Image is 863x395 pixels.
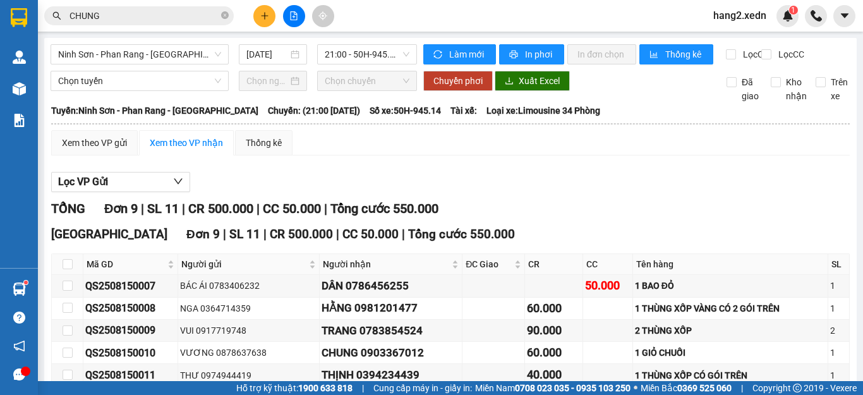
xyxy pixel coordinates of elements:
input: Chọn ngày [246,74,288,88]
span: Tổng cước 550.000 [408,227,515,241]
input: Tìm tên, số ĐT hoặc mã đơn [69,9,219,23]
button: file-add [283,5,305,27]
td: QS2508150009 [83,320,178,342]
span: CC 50.000 [263,201,321,216]
img: warehouse-icon [13,283,26,296]
span: | [223,227,226,241]
div: 2 THÙNG XỐP [635,324,826,337]
span: Miền Bắc [641,381,732,395]
span: Đơn 9 [186,227,220,241]
td: QS2508150011 [83,364,178,386]
img: icon-new-feature [782,10,794,21]
span: copyright [793,384,802,392]
span: Mã GD [87,257,165,271]
div: NGA 0364714359 [180,301,317,315]
div: QS2508150007 [85,278,176,294]
span: Cung cấp máy in - giấy in: [373,381,472,395]
div: VUI 0917719748 [180,324,317,337]
img: logo-vxr [11,8,27,27]
button: In đơn chọn [567,44,636,64]
span: Làm mới [449,47,486,61]
button: bar-chartThống kê [639,44,713,64]
span: close-circle [221,10,229,22]
span: question-circle [13,312,25,324]
span: [GEOGRAPHIC_DATA] [51,227,167,241]
span: plus [260,11,269,20]
span: Người gửi [181,257,306,271]
span: down [173,176,183,186]
button: Chuyển phơi [423,71,493,91]
button: printerIn phơi [499,44,564,64]
span: message [13,368,25,380]
span: | [362,381,364,395]
span: hang2.xedn [703,8,776,23]
span: | [256,201,260,216]
div: 1 [830,368,847,382]
b: Tuyến: Ninh Sơn - Phan Rang - [GEOGRAPHIC_DATA] [51,106,258,116]
span: Đơn 9 [104,201,138,216]
th: Tên hàng [633,254,828,275]
div: 1 [830,346,847,360]
span: Hỗ trợ kỹ thuật: [236,381,353,395]
div: 1 GIỎ CHUỐI [635,346,826,360]
button: caret-down [833,5,855,27]
span: file-add [289,11,298,20]
div: BÁC ÁI 0783406232 [180,279,317,293]
span: ĐC Giao [466,257,512,271]
span: Miền Nam [475,381,631,395]
th: CR [525,254,583,275]
div: 2 [830,324,847,337]
span: Xuất Excel [519,74,560,88]
span: CR 500.000 [270,227,333,241]
span: | [336,227,339,241]
span: Kho nhận [781,75,812,103]
div: 1 THÙNG XỐP VÀNG CÓ 2 GÓI TRÊN [635,301,826,315]
div: 90.000 [527,322,581,339]
span: | [141,201,144,216]
span: Tổng cước 550.000 [330,201,438,216]
span: Đã giao [737,75,764,103]
div: VƯƠNG 0878637638 [180,346,317,360]
span: Chọn chuyến [325,71,409,90]
td: QS2508150010 [83,342,178,364]
img: solution-icon [13,114,26,127]
div: 1 THÙNG XỐP CÓ GÓI TRÊN [635,368,826,382]
span: CR 500.000 [188,201,253,216]
td: QS2508150007 [83,275,178,297]
div: QS2508150008 [85,300,176,316]
div: QS2508150010 [85,345,176,361]
strong: 0369 525 060 [677,383,732,393]
span: aim [318,11,327,20]
span: Lọc CC [773,47,806,61]
span: ⚪️ [634,386,637,391]
button: plus [253,5,275,27]
div: DÂN 0786456255 [322,277,460,295]
div: 1 BAO ĐỎ [635,279,826,293]
div: THƯ 0974944419 [180,368,317,382]
span: close-circle [221,11,229,19]
th: SL [828,254,850,275]
div: 1 [830,301,847,315]
button: aim [312,5,334,27]
div: 40.000 [527,366,581,384]
img: phone-icon [811,10,822,21]
span: bar-chart [649,50,660,60]
div: THỊNH 0394234439 [322,367,460,384]
span: 21:00 - 50H-945.14 [325,45,409,64]
strong: 1900 633 818 [298,383,353,393]
span: Lọc CR [738,47,771,61]
span: sync [433,50,444,60]
span: | [402,227,405,241]
span: notification [13,340,25,352]
span: Ninh Sơn - Phan Rang - Sài Gòn [58,45,221,64]
span: search [52,11,61,20]
input: 15/08/2025 [246,47,288,61]
span: Số xe: 50H-945.14 [370,104,441,118]
div: 60.000 [527,344,581,362]
span: In phơi [525,47,554,61]
div: 1 [830,279,847,293]
sup: 1 [789,6,798,15]
span: Trên xe [826,75,853,103]
th: CC [583,254,633,275]
sup: 1 [24,281,28,284]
